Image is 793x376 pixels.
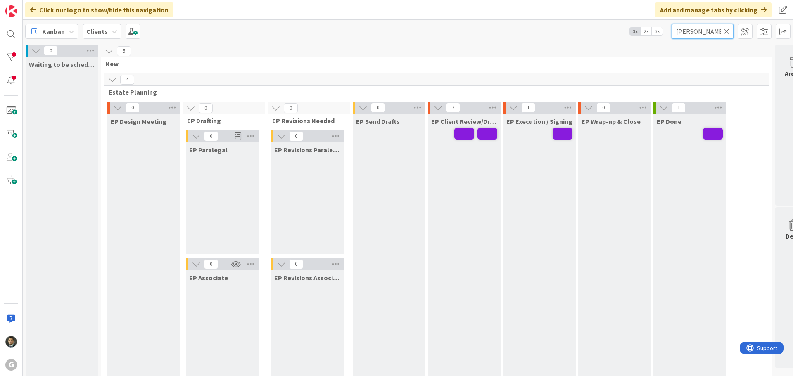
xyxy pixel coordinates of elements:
[5,359,17,371] div: G
[199,103,213,113] span: 0
[272,116,340,125] span: EP Revisions Needed
[117,46,131,56] span: 5
[657,117,681,125] span: EP Done
[111,117,166,125] span: EP Design Meeting
[521,103,535,113] span: 1
[5,5,17,17] img: Visit kanbanzone.com
[204,131,218,141] span: 0
[42,26,65,36] span: Kanban
[204,259,218,269] span: 0
[431,117,497,125] span: EP Client Review/Draft Review Meeting
[506,117,572,125] span: EP Execution / Signing
[655,2,772,17] div: Add and manage tabs by clicking
[189,274,228,282] span: EP Associate
[289,131,303,141] span: 0
[109,88,758,96] span: Estate Planning
[86,27,108,35] b: Clients
[596,103,610,113] span: 0
[274,146,340,154] span: EP Revisions Paralegal
[672,24,734,39] input: Quick Filter...
[189,146,228,154] span: EP Paralegal
[105,59,762,68] span: New
[371,103,385,113] span: 0
[652,27,663,35] span: 3x
[289,259,303,269] span: 0
[120,75,134,85] span: 4
[44,46,58,56] span: 0
[29,60,95,69] span: Waiting to be scheduled
[356,117,400,125] span: EP Send Drafts
[284,103,298,113] span: 0
[187,116,254,125] span: EP Drafting
[446,103,460,113] span: 2
[629,27,641,35] span: 1x
[25,2,173,17] div: Click our logo to show/hide this navigation
[641,27,652,35] span: 2x
[672,103,686,113] span: 1
[5,336,17,348] img: CG
[274,274,340,282] span: EP Revisions Associate
[126,103,140,113] span: 0
[582,117,641,125] span: EP Wrap-up & Close
[17,1,38,11] span: Support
